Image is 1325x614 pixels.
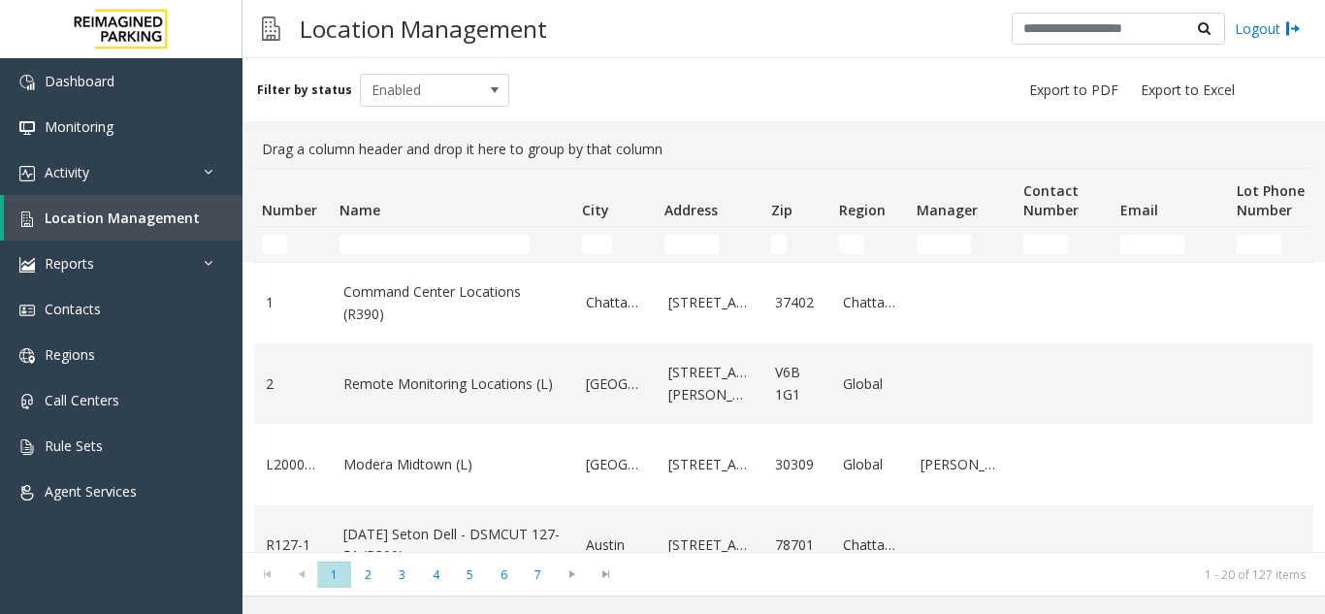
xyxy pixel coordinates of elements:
[775,362,820,405] a: V6B 1G1
[574,227,657,262] td: City Filter
[453,562,487,588] span: Page 5
[917,201,978,219] span: Manager
[586,292,645,313] a: Chattanooga
[586,454,645,475] a: [GEOGRAPHIC_DATA]
[843,373,897,395] a: Global
[921,454,1004,475] a: [PERSON_NAME]
[664,235,719,254] input: Address Filter
[19,394,35,409] img: 'icon'
[19,75,35,90] img: 'icon'
[1023,235,1068,254] input: Contact Number Filter
[917,235,971,254] input: Manager Filter
[1285,18,1301,39] img: logout
[19,211,35,227] img: 'icon'
[771,201,792,219] span: Zip
[843,292,897,313] a: Chattanooga
[634,566,1306,583] kendo-pager-info: 1 - 20 of 127 items
[45,391,119,409] span: Call Centers
[668,534,752,556] a: [STREET_ADDRESS]
[19,257,35,273] img: 'icon'
[343,454,563,475] a: Modera Midtown (L)
[266,454,320,475] a: L20000500
[1021,77,1126,104] button: Export to PDF
[262,5,280,52] img: pageIcon
[45,345,95,364] span: Regions
[668,454,752,475] a: [STREET_ADDRESS]
[1016,227,1113,262] td: Contact Number Filter
[909,227,1016,262] td: Manager Filter
[19,348,35,364] img: 'icon'
[343,524,563,567] a: [DATE] Seton Dell - DSMCUT 127-51 (R390)
[290,5,557,52] h3: Location Management
[1113,227,1229,262] td: Email Filter
[19,485,35,501] img: 'icon'
[45,482,137,501] span: Agent Services
[45,300,101,318] span: Contacts
[351,562,385,588] span: Page 2
[775,292,820,313] a: 37402
[555,561,589,588] span: Go to the next page
[1141,81,1235,100] span: Export to Excel
[1133,77,1243,104] button: Export to Excel
[45,209,200,227] span: Location Management
[317,562,351,588] span: Page 1
[775,454,820,475] a: 30309
[19,303,35,318] img: 'icon'
[1237,181,1305,219] span: Lot Phone Number
[4,195,242,241] a: Location Management
[586,534,645,556] a: Austin
[593,566,619,582] span: Go to the last page
[343,373,563,395] a: Remote Monitoring Locations (L)
[385,562,419,588] span: Page 3
[839,235,864,254] input: Region Filter
[45,163,89,181] span: Activity
[45,254,94,273] span: Reports
[582,235,612,254] input: City Filter
[262,235,287,254] input: Number Filter
[843,534,897,556] a: Chattanooga
[19,166,35,181] img: 'icon'
[589,561,623,588] span: Go to the last page
[45,117,113,136] span: Monitoring
[521,562,555,588] span: Page 7
[559,566,585,582] span: Go to the next page
[343,281,563,325] a: Command Center Locations (R390)
[668,362,752,405] a: [STREET_ADDRESS][PERSON_NAME]
[1029,81,1118,100] span: Export to PDF
[361,75,479,106] span: Enabled
[771,235,787,254] input: Zip Filter
[1120,235,1184,254] input: Email Filter
[242,168,1325,552] div: Data table
[763,227,831,262] td: Zip Filter
[668,292,752,313] a: [STREET_ADDRESS]
[262,201,317,219] span: Number
[45,72,114,90] span: Dashboard
[339,201,380,219] span: Name
[1235,18,1301,39] a: Logout
[657,227,763,262] td: Address Filter
[664,201,718,219] span: Address
[266,373,320,395] a: 2
[586,373,645,395] a: [GEOGRAPHIC_DATA]
[266,292,320,313] a: 1
[419,562,453,588] span: Page 4
[1120,201,1158,219] span: Email
[19,120,35,136] img: 'icon'
[1237,235,1281,254] input: Lot Phone Number Filter
[19,439,35,455] img: 'icon'
[332,227,574,262] td: Name Filter
[257,81,352,99] label: Filter by status
[254,131,1313,168] div: Drag a column header and drop it here to group by that column
[254,227,332,262] td: Number Filter
[487,562,521,588] span: Page 6
[45,436,103,455] span: Rule Sets
[839,201,886,219] span: Region
[266,534,320,556] a: R127-1
[843,454,897,475] a: Global
[339,235,530,254] input: Name Filter
[831,227,909,262] td: Region Filter
[582,201,609,219] span: City
[1023,181,1079,219] span: Contact Number
[775,534,820,556] a: 78701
